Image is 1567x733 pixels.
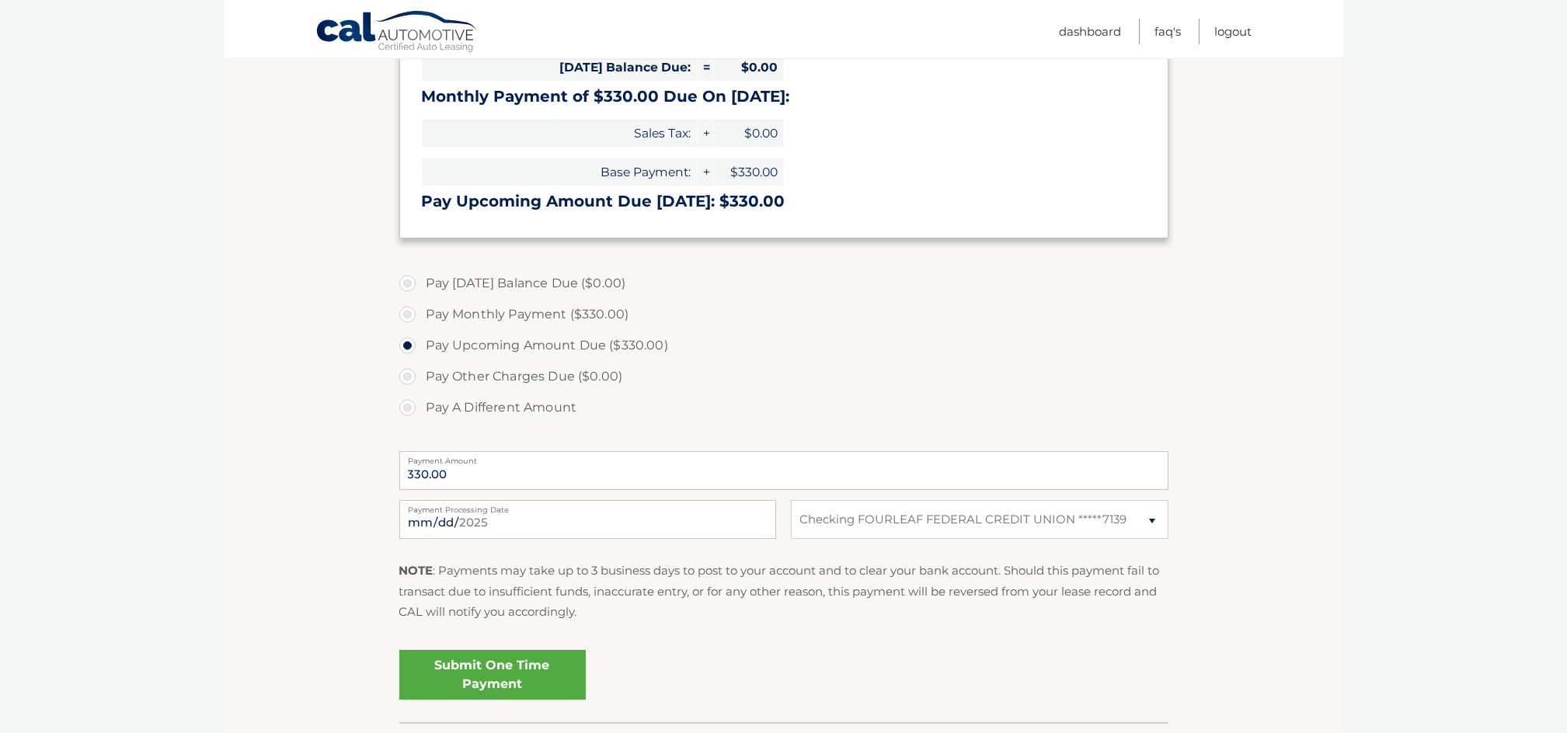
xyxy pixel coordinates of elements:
span: [DATE] Balance Due: [422,54,697,81]
h3: Monthly Payment of $330.00 Due On [DATE]: [422,87,1146,106]
label: Payment Processing Date [399,500,776,512]
input: Payment Amount [399,451,1168,490]
a: Logout [1215,19,1252,44]
label: Payment Amount [399,451,1168,464]
span: + [698,120,713,147]
span: $330.00 [714,158,784,186]
label: Pay Upcoming Amount Due ($330.00) [399,330,1168,361]
label: Pay A Different Amount [399,392,1168,423]
span: Sales Tax: [422,120,697,147]
input: Payment Date [399,500,776,539]
label: Pay Other Charges Due ($0.00) [399,361,1168,392]
span: = [698,54,713,81]
span: Base Payment: [422,158,697,186]
a: FAQ's [1155,19,1182,44]
h3: Pay Upcoming Amount Due [DATE]: $330.00 [422,192,1146,211]
span: $0.00 [714,54,784,81]
label: Pay Monthly Payment ($330.00) [399,299,1168,330]
label: Pay [DATE] Balance Due ($0.00) [399,268,1168,299]
a: Dashboard [1060,19,1122,44]
a: Submit One Time Payment [399,650,586,700]
span: $0.00 [714,120,784,147]
span: + [698,158,713,186]
strong: NOTE [399,563,434,578]
p: : Payments may take up to 3 business days to post to your account and to clear your bank account.... [399,561,1168,622]
a: Cal Automotive [315,10,479,55]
